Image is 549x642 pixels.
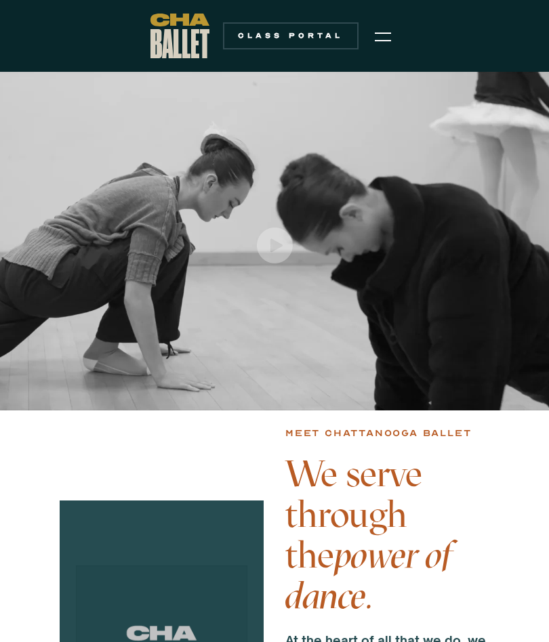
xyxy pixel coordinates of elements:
[367,19,399,53] div: menu
[285,533,453,618] em: power of dance.
[150,14,209,58] a: home
[223,22,359,49] a: Class Portal
[231,30,350,41] div: Class Portal
[285,425,471,442] div: Meet chattanooga ballet
[285,454,489,616] h4: We serve through the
